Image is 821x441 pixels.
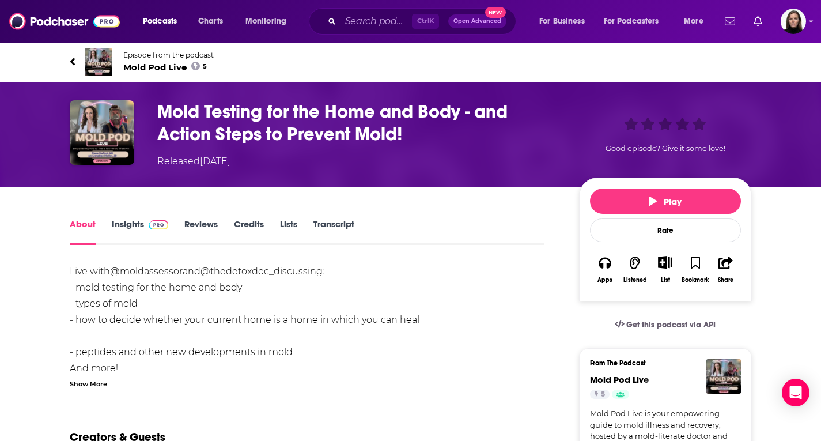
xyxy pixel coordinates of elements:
[234,218,264,245] a: Credits
[245,13,286,29] span: Monitoring
[149,220,169,229] img: Podchaser Pro
[676,12,718,31] button: open menu
[626,320,716,330] span: Get this podcast via API
[539,13,585,29] span: For Business
[112,218,169,245] a: InsightsPodchaser Pro
[191,12,230,31] a: Charts
[590,248,620,291] button: Apps
[623,277,647,284] div: Listened
[590,218,741,242] div: Rate
[604,13,659,29] span: For Podcasters
[70,100,134,165] img: Mold Testing for the Home and Body - and Action Steps to Prevent Mold!
[70,218,96,245] a: About
[620,248,650,291] button: Listened
[237,12,301,31] button: open menu
[184,218,218,245] a: Reviews
[706,359,741,394] img: Mold Pod Live
[590,189,741,214] button: Play
[198,13,223,29] span: Charts
[110,266,183,277] a: @moldassessor
[710,248,740,291] button: Share
[123,62,214,73] span: Mold Pod Live
[9,10,120,32] img: Podchaser - Follow, Share and Rate Podcasts
[448,14,506,28] button: Open AdvancedNew
[718,277,733,284] div: Share
[781,9,806,34] img: User Profile
[782,379,809,406] div: Open Intercom Messenger
[661,276,670,284] div: List
[203,64,207,69] span: 5
[781,9,806,34] span: Logged in as BevCat3
[157,100,561,145] h1: Mold Testing for the Home and Body - and Action Steps to Prevent Mold!
[601,389,605,401] span: 5
[143,13,177,29] span: Podcasts
[720,12,740,31] a: Show notifications dropdown
[485,7,506,18] span: New
[684,13,703,29] span: More
[749,12,767,31] a: Show notifications dropdown
[70,263,545,409] div: Live with and discussing: - mold testing for the home and body - types of mold - how to decide wh...
[157,154,230,168] div: Released [DATE]
[123,51,214,59] span: Episode from the podcast
[590,390,610,399] a: 5
[590,374,649,385] a: Mold Pod Live
[85,48,112,76] img: Mold Pod Live
[412,14,439,29] span: Ctrl K
[200,266,274,277] a: @thedetoxdoc_
[606,144,725,153] span: Good episode? Give it some love!
[320,8,527,35] div: Search podcasts, credits, & more...
[453,18,501,24] span: Open Advanced
[590,359,732,367] h3: From The Podcast
[340,12,412,31] input: Search podcasts, credits, & more...
[653,256,677,269] button: Show More Button
[280,218,297,245] a: Lists
[596,12,676,31] button: open menu
[650,248,680,291] div: Show More ButtonList
[682,277,709,284] div: Bookmark
[606,311,725,339] a: Get this podcast via API
[680,248,710,291] button: Bookmark
[135,12,192,31] button: open menu
[313,218,354,245] a: Transcript
[649,196,682,207] span: Play
[597,277,612,284] div: Apps
[781,9,806,34] button: Show profile menu
[531,12,599,31] button: open menu
[70,48,411,76] a: Mold Pod LiveEpisode from the podcastMold Pod Live5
